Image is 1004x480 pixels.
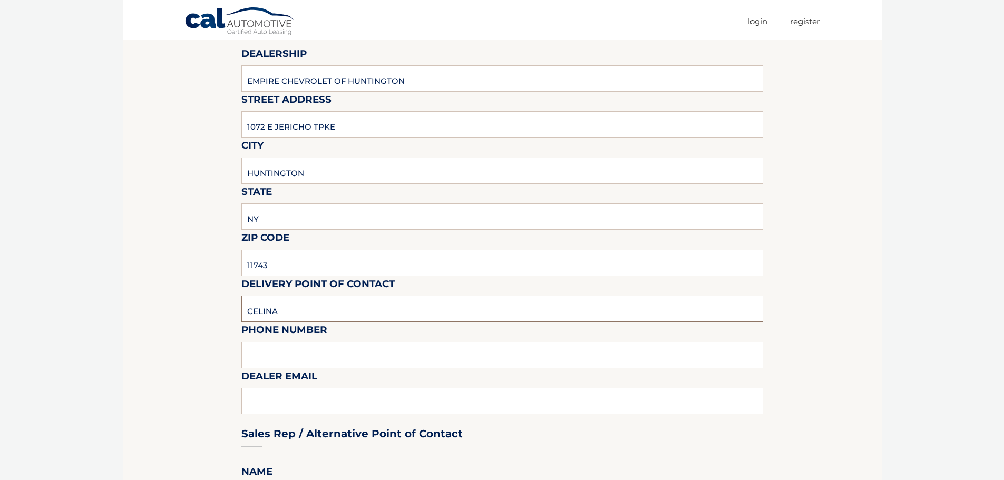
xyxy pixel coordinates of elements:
[241,322,327,341] label: Phone Number
[241,46,307,65] label: Dealership
[790,13,820,30] a: Register
[241,368,317,388] label: Dealer Email
[241,92,332,111] label: Street Address
[184,7,295,37] a: Cal Automotive
[748,13,767,30] a: Login
[241,427,463,440] h3: Sales Rep / Alternative Point of Contact
[241,230,289,249] label: Zip Code
[241,184,272,203] label: State
[241,138,264,157] label: City
[241,276,395,296] label: Delivery Point of Contact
